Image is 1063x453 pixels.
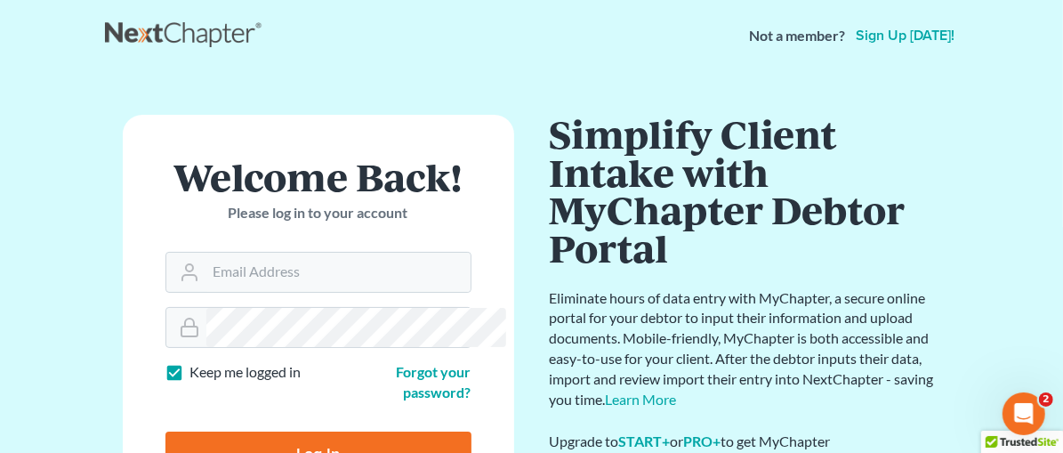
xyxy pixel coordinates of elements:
label: Keep me logged in [190,362,302,383]
a: Sign up [DATE]! [853,28,959,43]
h1: Simplify Client Intake with MyChapter Debtor Portal [550,115,941,267]
p: Eliminate hours of data entry with MyChapter, a secure online portal for your debtor to input the... [550,288,941,410]
input: Email Address [206,253,471,292]
span: 2 [1039,392,1053,407]
a: Forgot your password? [397,363,471,400]
a: START+ [619,433,671,449]
a: Learn More [606,391,677,408]
strong: Not a member? [750,26,846,46]
p: Please log in to your account [165,203,471,223]
iframe: Intercom live chat [1003,392,1045,435]
a: PRO+ [684,433,721,449]
h1: Welcome Back! [165,158,471,196]
div: Upgrade to or to get MyChapter [550,432,941,452]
